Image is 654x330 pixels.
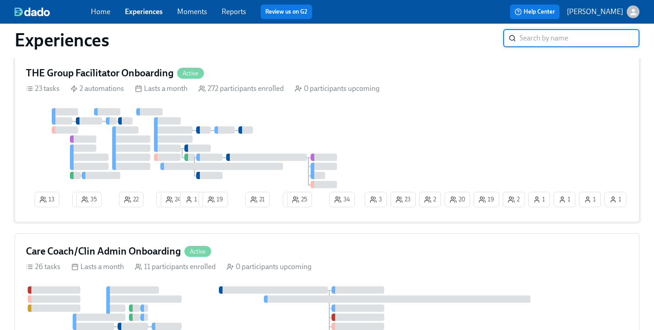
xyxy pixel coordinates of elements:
button: [PERSON_NAME] [567,5,639,18]
button: 34 [329,192,355,207]
div: 23 tasks [26,84,59,94]
button: 1 [554,192,575,207]
h1: Experiences [15,29,109,51]
button: 1 [579,192,601,207]
div: 0 participants upcoming [227,262,312,272]
span: 13 [40,195,54,204]
button: Help Center [510,5,560,19]
button: 19 [203,192,228,207]
a: dado [15,7,91,16]
button: 1 [604,192,626,207]
button: 2 [419,192,441,207]
button: 19 [474,192,499,207]
button: 20 [445,192,470,207]
a: Reports [222,7,246,16]
h4: THE Group Facilitator Onboarding [26,66,173,80]
h4: Care Coach/Clin Admin Onboarding [26,245,181,258]
button: 21 [245,192,270,207]
div: 0 participants upcoming [295,84,380,94]
button: 1 [528,192,550,207]
button: 2 [72,192,94,207]
span: 20 [450,195,465,204]
span: 1 [533,195,545,204]
div: Lasts a month [71,262,124,272]
span: 3 [370,195,382,204]
a: THE Group Facilitator OnboardingActive23 tasks 2 automations Lasts a month 272 participants enrol... [15,55,639,222]
button: 2 [503,192,525,207]
span: 2 [424,195,436,204]
span: 19 [479,195,494,204]
button: 23 [391,192,416,207]
button: 22 [119,192,144,207]
button: Review us on G2 [261,5,312,19]
span: 1 [584,195,596,204]
button: 25 [287,192,312,207]
img: dado [15,7,50,16]
button: 1 [156,192,178,207]
input: Search by name [520,29,639,47]
a: Home [91,7,110,16]
span: 2 [508,195,520,204]
div: 272 participants enrolled [198,84,284,94]
span: 1 [559,195,570,204]
span: Active [184,248,211,255]
span: 21 [250,195,265,204]
span: 23 [396,195,411,204]
div: 2 automations [70,84,124,94]
span: Active [177,70,204,77]
div: 11 participants enrolled [135,262,216,272]
button: 24 [161,192,186,207]
span: 24 [166,195,181,204]
span: 1 [609,195,621,204]
span: Help Center [515,7,555,16]
span: 35 [81,195,97,204]
div: 26 tasks [26,262,60,272]
button: 35 [76,192,102,207]
button: 1 [198,192,220,207]
span: 34 [334,195,350,204]
span: 22 [124,195,139,204]
button: 1 [283,192,305,207]
p: [PERSON_NAME] [567,7,623,17]
div: Lasts a month [135,84,188,94]
span: 1 [185,195,197,204]
button: 3 [365,192,387,207]
button: 13 [35,192,59,207]
span: 25 [292,195,307,204]
button: 1 [180,192,202,207]
a: Experiences [125,7,163,16]
a: Moments [177,7,207,16]
a: Review us on G2 [265,7,307,16]
span: 19 [208,195,223,204]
